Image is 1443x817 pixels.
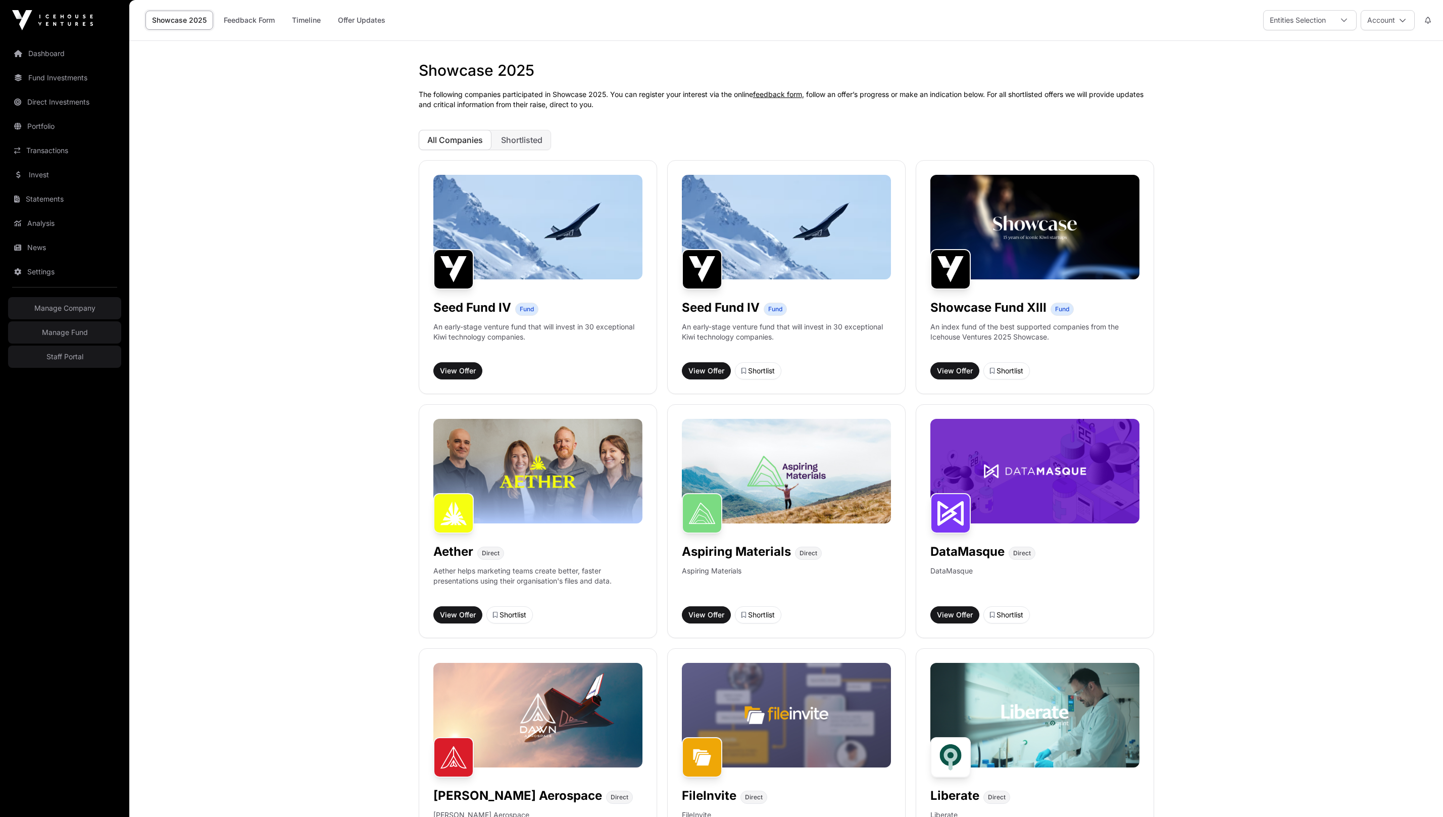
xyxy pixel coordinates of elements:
button: Shortlist [735,606,781,623]
span: Fund [520,305,534,313]
a: feedback form [753,90,802,99]
img: DataMasque [930,493,971,534]
span: Direct [1013,549,1031,557]
span: View Offer [937,366,973,376]
p: An index fund of the best supported companies from the Icehouse Ventures 2025 Showcase. [930,322,1139,342]
a: Offer Updates [331,11,392,30]
button: Shortlist [983,362,1030,379]
span: Direct [611,793,628,801]
button: Shortlist [735,362,781,379]
a: Invest [8,164,121,186]
span: View Offer [440,366,476,376]
span: Shortlisted [501,135,542,145]
img: image-1600x800-%2810%29.jpg [433,175,642,279]
span: Direct [482,549,500,557]
img: Aether-Banner.jpg [433,419,642,523]
p: The following companies participated in Showcase 2025. You can register your interest via the onl... [419,89,1154,110]
button: View Offer [433,362,482,379]
div: Shortlist [990,610,1023,620]
span: Direct [988,793,1006,801]
h1: DataMasque [930,544,1005,560]
a: Manage Fund [8,321,121,344]
span: View Offer [937,610,973,620]
img: Dawn Aerospace [433,737,474,778]
iframe: Chat Widget [1392,768,1443,817]
img: Aether [433,493,474,534]
a: Fund Investments [8,67,121,89]
p: An early-stage venture fund that will invest in 30 exceptional Kiwi technology companies. [682,322,891,342]
a: Staff Portal [8,346,121,368]
button: Account [1361,10,1415,30]
img: image-1600x800-%2810%29.jpg [682,175,891,279]
div: Entities Selection [1264,11,1332,30]
a: Showcase 2025 [145,11,213,30]
img: File-Invite-Banner.jpg [682,663,891,767]
h1: [PERSON_NAME] Aerospace [433,788,602,804]
h1: Showcase 2025 [419,61,1154,79]
img: Icehouse Ventures Logo [12,10,93,30]
h1: Seed Fund IV [682,300,760,316]
a: News [8,236,121,259]
h1: Aether [433,544,473,560]
h1: Seed Fund IV [433,300,511,316]
span: View Offer [688,610,724,620]
span: View Offer [688,366,724,376]
div: Shortlist [741,366,775,376]
div: Shortlist [741,610,775,620]
a: Analysis [8,212,121,234]
button: Shortlist [983,606,1030,623]
a: Timeline [285,11,327,30]
p: An early-stage venture fund that will invest in 30 exceptional Kiwi technology companies. [433,322,642,342]
a: Statements [8,188,121,210]
a: Transactions [8,139,121,162]
a: Manage Company [8,297,121,319]
span: Direct [800,549,817,557]
img: Liberate-Banner.jpg [930,663,1139,767]
span: Fund [768,305,782,313]
img: Seed Fund IV [682,249,722,290]
h1: FileInvite [682,788,736,804]
button: All Companies [419,130,491,150]
span: Fund [1055,305,1069,313]
img: Aspiring Materials [682,493,722,534]
img: FileInvite [682,737,722,778]
img: Showcase Fund XIII [930,249,971,290]
h1: Liberate [930,788,979,804]
button: Shortlist [486,606,533,623]
h1: Aspiring Materials [682,544,791,560]
button: View Offer [930,362,979,379]
img: Aspiring-Banner.jpg [682,419,891,523]
button: View Offer [682,362,731,379]
a: Direct Investments [8,91,121,113]
a: Settings [8,261,121,283]
img: Liberate [930,737,971,778]
button: View Offer [682,606,731,623]
button: View Offer [930,606,979,623]
span: Direct [745,793,763,801]
span: All Companies [427,135,483,145]
a: Dashboard [8,42,121,65]
a: Portfolio [8,115,121,137]
p: DataMasque [930,566,973,598]
div: Shortlist [493,610,526,620]
button: View Offer [433,606,482,623]
img: Seed Fund IV [433,249,474,290]
p: Aether helps marketing teams create better, faster presentations using their organisation's files... [433,566,642,598]
img: Dawn-Banner.jpg [433,663,642,767]
div: Shortlist [990,366,1023,376]
span: View Offer [440,610,476,620]
img: DataMasque-Banner.jpg [930,419,1139,523]
h1: Showcase Fund XIII [930,300,1047,316]
p: Aspiring Materials [682,566,741,598]
button: Shortlisted [492,130,551,150]
a: Feedback Form [217,11,281,30]
img: Showcase-Banner.jpg [930,175,1139,279]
